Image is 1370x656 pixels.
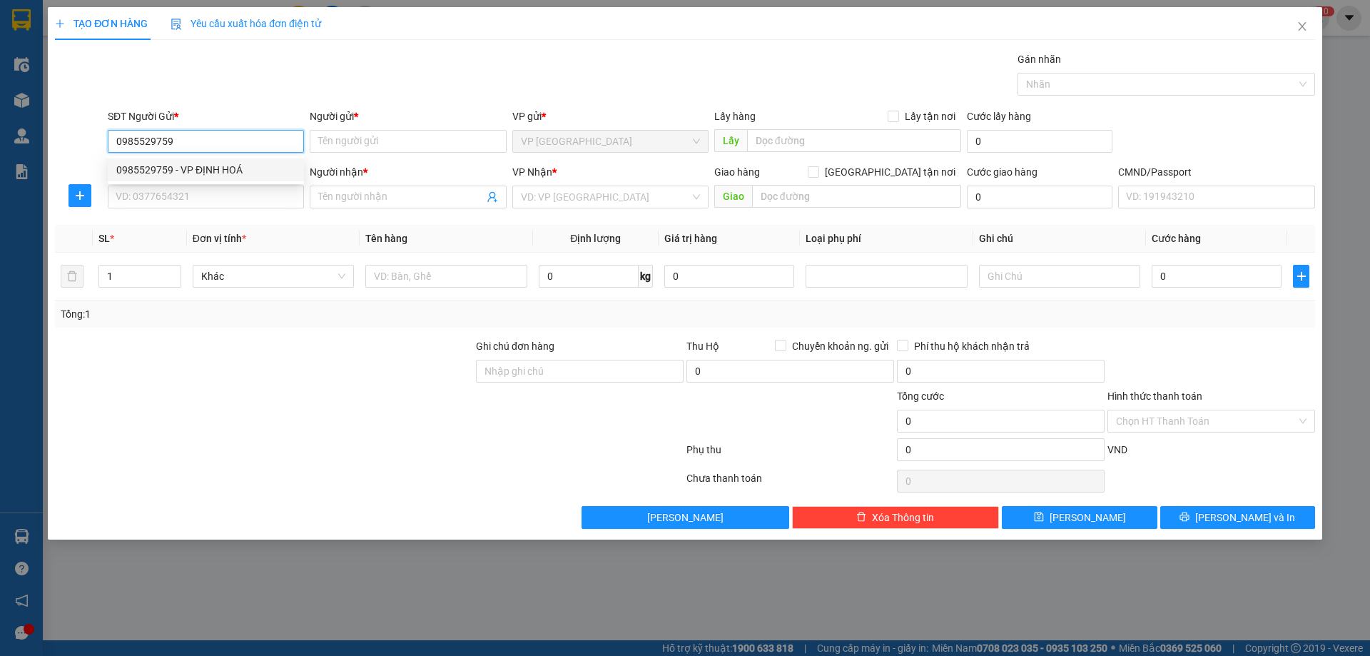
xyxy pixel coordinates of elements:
[714,111,756,122] span: Lấy hàng
[1297,21,1308,32] span: close
[108,109,304,124] div: SĐT Người Gửi
[68,184,91,207] button: plus
[570,233,621,244] span: Định lượng
[967,166,1037,178] label: Cước giao hàng
[55,18,148,29] span: TẠO ĐƠN HÀNG
[1118,164,1314,180] div: CMND/Passport
[69,190,91,201] span: plus
[685,442,895,467] div: Phụ thu
[897,390,944,402] span: Tổng cước
[521,131,700,152] span: VP Định Hóa
[582,506,789,529] button: [PERSON_NAME]
[512,166,552,178] span: VP Nhận
[61,306,529,322] div: Tổng: 1
[714,129,747,152] span: Lấy
[171,18,321,29] span: Yêu cầu xuất hóa đơn điện tử
[899,109,961,124] span: Lấy tận nơi
[967,111,1031,122] label: Cước lấy hàng
[193,233,246,244] span: Đơn vị tính
[476,360,684,383] input: Ghi chú đơn hàng
[1152,233,1201,244] span: Cước hàng
[1282,7,1322,47] button: Close
[1160,506,1315,529] button: printer[PERSON_NAME] và In
[476,340,554,352] label: Ghi chú đơn hàng
[800,225,973,253] th: Loại phụ phí
[310,109,506,124] div: Người gửi
[512,109,709,124] div: VP gửi
[786,338,894,354] span: Chuyển khoản ng. gửi
[714,185,752,208] span: Giao
[973,225,1146,253] th: Ghi chú
[686,340,719,352] span: Thu Hộ
[819,164,961,180] span: [GEOGRAPHIC_DATA] tận nơi
[639,265,653,288] span: kg
[1107,444,1127,455] span: VND
[1294,271,1308,282] span: plus
[908,338,1035,354] span: Phí thu hộ khách nhận trả
[664,233,717,244] span: Giá trị hàng
[98,233,110,244] span: SL
[792,506,1000,529] button: deleteXóa Thông tin
[201,266,345,287] span: Khác
[747,129,961,152] input: Dọc đường
[967,186,1112,208] input: Cước giao hàng
[365,233,407,244] span: Tên hàng
[872,510,934,525] span: Xóa Thông tin
[1002,506,1157,529] button: save[PERSON_NAME]
[61,265,83,288] button: delete
[752,185,961,208] input: Dọc đường
[116,162,295,178] div: 0985529759 - VP ĐỊNH HOÁ
[714,166,760,178] span: Giao hàng
[171,19,182,30] img: icon
[1107,390,1202,402] label: Hình thức thanh toán
[856,512,866,523] span: delete
[685,470,895,495] div: Chưa thanh toán
[55,19,65,29] span: plus
[487,191,498,203] span: user-add
[1179,512,1189,523] span: printer
[365,265,527,288] input: VD: Bàn, Ghế
[647,510,724,525] span: [PERSON_NAME]
[664,265,794,288] input: 0
[1293,265,1309,288] button: plus
[979,265,1140,288] input: Ghi Chú
[1034,512,1044,523] span: save
[310,164,506,180] div: Người nhận
[108,158,304,181] div: 0985529759 - VP ĐỊNH HOÁ
[967,130,1112,153] input: Cước lấy hàng
[1195,510,1295,525] span: [PERSON_NAME] và In
[1018,54,1061,65] label: Gán nhãn
[1050,510,1126,525] span: [PERSON_NAME]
